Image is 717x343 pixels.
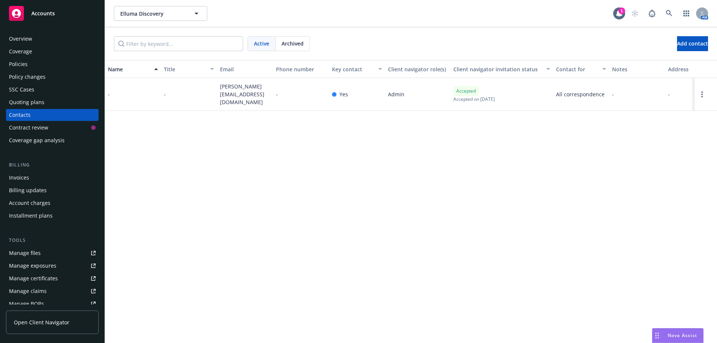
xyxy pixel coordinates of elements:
[9,58,28,70] div: Policies
[276,65,326,73] div: Phone number
[618,7,625,14] div: 1
[453,65,542,73] div: Client navigator invitation status
[652,328,704,343] button: Nova Assist
[220,65,270,73] div: Email
[220,82,270,106] span: [PERSON_NAME][EMAIL_ADDRESS][DOMAIN_NAME]
[556,90,606,98] span: All correspondence
[9,298,44,310] div: Manage BORs
[662,6,677,21] a: Search
[677,36,708,51] button: Add contact
[388,90,404,98] span: Admin
[627,6,642,21] a: Start snowing
[6,96,99,108] a: Quoting plans
[6,237,99,244] div: Tools
[6,197,99,209] a: Account charges
[114,6,207,21] button: Elluma Discovery
[9,210,53,222] div: Installment plans
[6,3,99,24] a: Accounts
[9,109,31,121] div: Contacts
[6,172,99,184] a: Invoices
[679,6,694,21] a: Switch app
[698,90,707,99] a: Open options
[6,285,99,297] a: Manage claims
[6,184,99,196] a: Billing updates
[276,90,278,98] span: -
[108,90,110,98] div: -
[453,96,495,102] span: Accepted on [DATE]
[339,90,348,98] span: Yes
[9,134,65,146] div: Coverage gap analysis
[9,197,50,209] div: Account charges
[6,109,99,121] a: Contacts
[668,332,697,339] span: Nova Assist
[9,285,47,297] div: Manage claims
[652,328,662,343] div: Drag to move
[553,60,609,78] button: Contact for
[9,172,29,184] div: Invoices
[609,60,665,78] button: Notes
[388,65,447,73] div: Client navigator role(s)
[108,65,150,73] div: Name
[6,134,99,146] a: Coverage gap analysis
[612,65,662,73] div: Notes
[273,60,329,78] button: Phone number
[114,36,243,51] input: Filter by keyword...
[9,71,46,83] div: Policy changes
[164,65,206,73] div: Title
[9,247,41,259] div: Manage files
[9,272,58,284] div: Manage certificates
[6,122,99,134] a: Contract review
[9,46,32,57] div: Coverage
[9,184,47,196] div: Billing updates
[282,40,304,47] span: Archived
[6,272,99,284] a: Manage certificates
[9,260,56,272] div: Manage exposures
[332,65,374,73] div: Key contact
[217,60,273,78] button: Email
[31,10,55,16] span: Accounts
[6,298,99,310] a: Manage BORs
[456,88,476,94] span: Accepted
[450,60,553,78] button: Client navigator invitation status
[9,33,32,45] div: Overview
[645,6,659,21] a: Report a Bug
[6,84,99,96] a: SSC Cases
[105,60,161,78] button: Name
[6,71,99,83] a: Policy changes
[9,122,48,134] div: Contract review
[120,10,185,18] span: Elluma Discovery
[6,161,99,169] div: Billing
[612,90,614,98] span: -
[677,40,708,47] span: Add contact
[6,210,99,222] a: Installment plans
[668,90,670,98] span: -
[6,260,99,272] a: Manage exposures
[6,33,99,45] a: Overview
[6,247,99,259] a: Manage files
[9,96,44,108] div: Quoting plans
[6,46,99,57] a: Coverage
[9,84,34,96] div: SSC Cases
[164,90,166,98] span: -
[329,60,385,78] button: Key contact
[385,60,450,78] button: Client navigator role(s)
[6,58,99,70] a: Policies
[14,318,69,326] span: Open Client Navigator
[161,60,217,78] button: Title
[556,65,598,73] div: Contact for
[254,40,269,47] span: Active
